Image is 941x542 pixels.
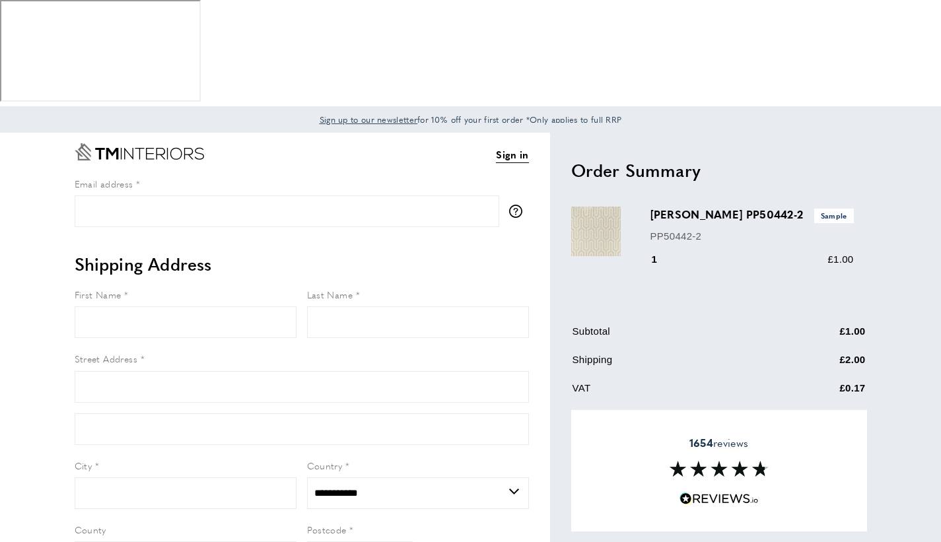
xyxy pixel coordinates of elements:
[689,435,713,450] strong: 1654
[75,288,122,301] span: First Name
[307,523,347,536] span: Postcode
[320,114,418,125] span: Sign up to our newsletter
[75,177,133,190] span: Email address
[689,436,748,450] span: reviews
[320,114,622,125] span: for 10% off your first order *Only applies to full RRP
[75,143,204,160] a: Go to Home page
[573,352,773,378] td: Shipping
[650,252,676,267] div: 1
[775,323,866,349] td: £1.00
[670,461,769,477] img: Reviews section
[571,207,621,256] img: Santiago PP50442-2
[307,459,343,472] span: Country
[307,288,353,301] span: Last Name
[573,409,773,437] td: Grand Total
[509,205,529,218] button: More information
[814,209,854,222] span: Sample
[496,147,528,163] a: Sign in
[573,323,773,349] td: Subtotal
[75,459,92,472] span: City
[775,352,866,378] td: £2.00
[827,254,853,265] span: £1.00
[75,523,106,536] span: County
[775,380,866,406] td: £0.17
[680,492,759,505] img: Reviews.io 5 stars
[320,113,418,126] a: Sign up to our newsletter
[573,380,773,406] td: VAT
[75,352,138,365] span: Street Address
[571,158,867,182] h2: Order Summary
[775,409,866,437] td: £3.00
[75,252,529,276] h2: Shipping Address
[650,228,854,244] p: PP50442-2
[650,207,854,222] h3: [PERSON_NAME] PP50442-2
